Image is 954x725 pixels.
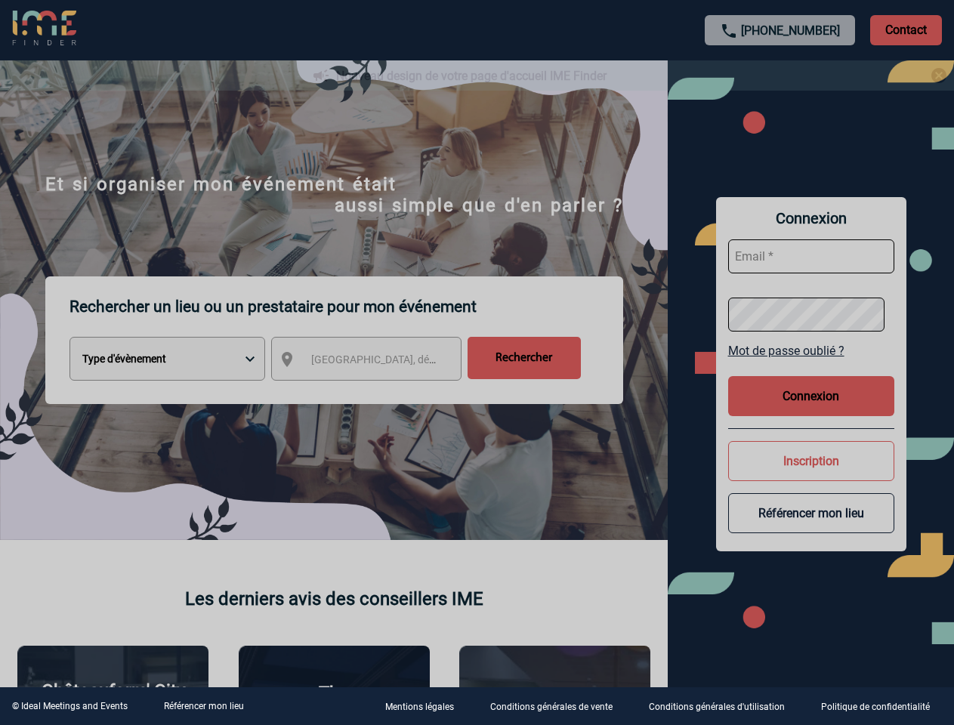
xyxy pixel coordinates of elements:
[649,702,785,713] p: Conditions générales d'utilisation
[385,702,454,713] p: Mentions légales
[12,701,128,711] div: © Ideal Meetings and Events
[809,699,954,714] a: Politique de confidentialité
[637,699,809,714] a: Conditions générales d'utilisation
[821,702,930,713] p: Politique de confidentialité
[478,699,637,714] a: Conditions générales de vente
[164,701,244,711] a: Référencer mon lieu
[373,699,478,714] a: Mentions légales
[490,702,613,713] p: Conditions générales de vente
